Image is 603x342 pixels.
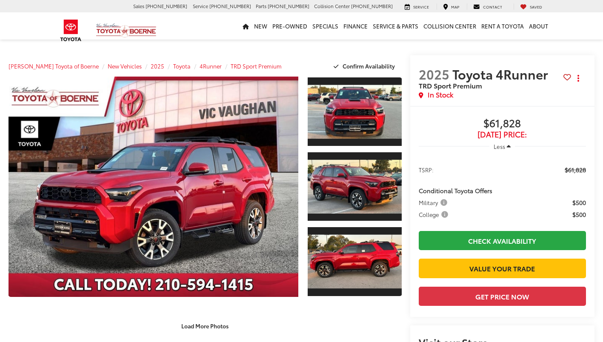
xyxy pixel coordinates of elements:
[343,62,395,70] span: Confirm Availability
[6,76,301,297] img: 2025 Toyota 4Runner TRD Sport Premium
[133,3,144,9] span: Sales
[308,151,401,222] a: Expand Photo 2
[314,3,350,9] span: Collision Center
[413,4,429,9] span: Service
[173,62,191,70] a: Toyota
[526,12,551,40] a: About
[565,165,586,174] span: $61,828
[419,65,449,83] span: 2025
[146,3,187,9] span: [PHONE_NUMBER]
[571,71,586,85] button: Actions
[209,3,251,9] span: [PHONE_NUMBER]
[96,23,157,38] img: Vic Vaughan Toyota of Boerne
[419,210,451,219] button: College
[307,235,403,289] img: 2025 Toyota 4Runner TRD Sport Premium
[256,3,266,9] span: Parts
[419,231,586,250] a: Check Availability
[9,62,99,70] a: [PERSON_NAME] Toyota of Boerne
[489,139,515,154] button: Less
[329,59,402,74] button: Confirm Availability
[419,80,482,90] span: TRD Sport Premium
[437,3,466,10] a: Map
[351,3,393,9] span: [PHONE_NUMBER]
[341,12,370,40] a: Finance
[9,77,298,297] a: Expand Photo 0
[419,210,450,219] span: College
[428,90,453,100] span: In Stock
[370,12,421,40] a: Service & Parts: Opens in a new tab
[268,3,309,9] span: [PHONE_NUMBER]
[419,186,492,195] span: Conditional Toyota Offers
[108,62,142,70] a: New Vehicles
[419,198,450,207] button: Military
[467,3,509,10] a: Contact
[451,4,459,9] span: Map
[572,198,586,207] span: $500
[419,287,586,306] button: Get Price Now
[419,130,586,139] span: [DATE] Price:
[307,160,403,214] img: 2025 Toyota 4Runner TRD Sport Premium
[494,142,505,150] span: Less
[251,12,270,40] a: New
[452,65,551,83] span: Toyota 4Runner
[421,12,479,40] a: Collision Center
[55,17,87,44] img: Toyota
[483,4,502,9] span: Contact
[398,3,435,10] a: Service
[572,210,586,219] span: $500
[577,75,579,82] span: dropdown dots
[308,226,401,296] a: Expand Photo 3
[307,85,403,139] img: 2025 Toyota 4Runner TRD Sport Premium
[193,3,208,9] span: Service
[419,198,449,207] span: Military
[514,3,549,10] a: My Saved Vehicles
[479,12,526,40] a: Rent a Toyota
[270,12,310,40] a: Pre-Owned
[310,12,341,40] a: Specials
[175,319,234,333] button: Load More Photos
[151,62,164,70] a: 2025
[419,165,434,174] span: TSRP:
[240,12,251,40] a: Home
[200,62,222,70] a: 4Runner
[231,62,282,70] a: TRD Sport Premium
[419,117,586,130] span: $61,828
[308,77,401,147] a: Expand Photo 1
[419,259,586,278] a: Value Your Trade
[530,4,542,9] span: Saved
